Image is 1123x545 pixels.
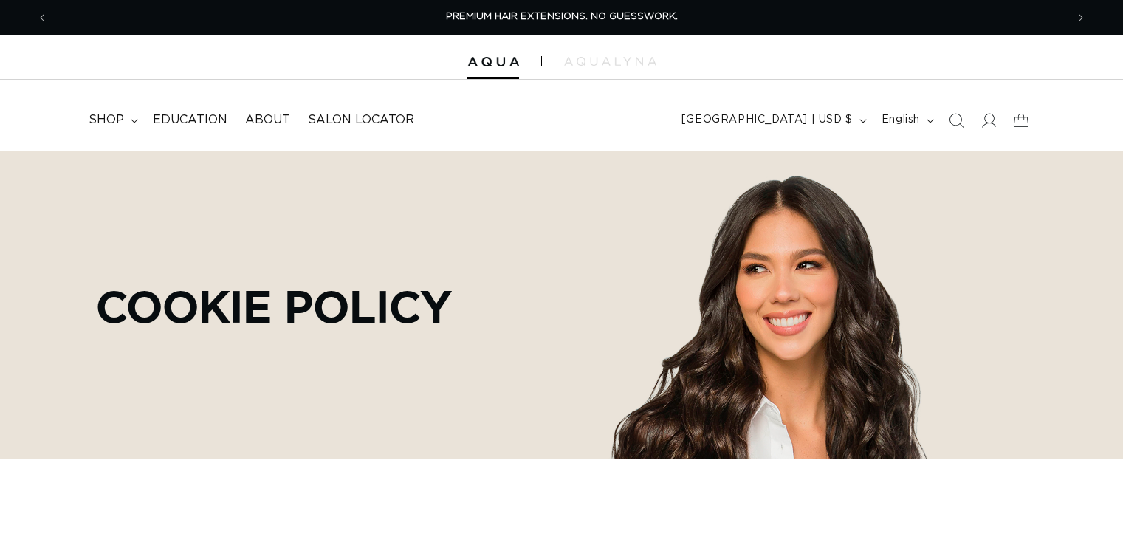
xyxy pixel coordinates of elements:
span: English [882,112,920,128]
span: Salon Locator [308,112,414,128]
span: Education [153,112,227,128]
a: Education [144,103,236,137]
button: [GEOGRAPHIC_DATA] | USD $ [673,106,873,134]
p: Cookie Policy [96,281,452,331]
span: About [245,112,290,128]
button: Next announcement [1065,4,1097,32]
button: English [873,106,940,134]
span: shop [89,112,124,128]
a: About [236,103,299,137]
img: aqualyna.com [564,57,656,66]
summary: shop [80,103,144,137]
summary: Search [940,104,972,137]
a: Salon Locator [299,103,423,137]
span: PREMIUM HAIR EXTENSIONS. NO GUESSWORK. [446,12,678,21]
img: Aqua Hair Extensions [467,57,519,67]
button: Previous announcement [26,4,58,32]
span: [GEOGRAPHIC_DATA] | USD $ [681,112,853,128]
